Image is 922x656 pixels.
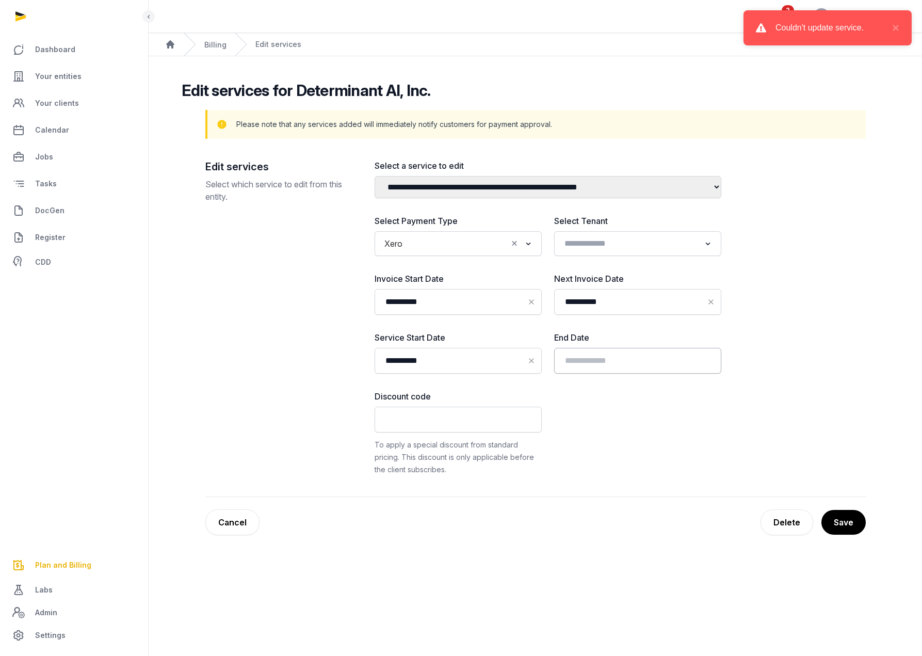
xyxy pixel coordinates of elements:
div: To apply a special discount from standard pricing. This discount is only applicable before the cl... [375,439,542,476]
a: Admin [8,602,140,623]
span: Jobs [35,151,53,163]
span: Register [35,231,66,244]
input: Datepicker input [554,289,721,315]
a: Labs [8,578,140,602]
div: Delete [761,509,813,535]
a: Dashboard [8,37,140,62]
a: Plan and Billing [8,553,140,578]
span: Settings [35,629,66,642]
span: Your clients [35,97,79,109]
span: Labs [35,584,53,596]
label: End Date [554,331,721,344]
span: Xero [382,236,405,251]
span: CDD [35,256,51,268]
input: Datepicker input [554,348,721,374]
a: Jobs [8,145,140,169]
span: Your entities [35,70,82,83]
button: close [887,22,899,34]
label: Select Payment Type [375,215,542,227]
a: Your clients [8,91,140,116]
h2: Edit services for Determinant AI, Inc. [182,81,881,100]
label: Next Invoice Date [554,273,721,285]
div: Search for option [559,234,716,253]
a: Calendar [8,118,140,142]
div: Couldn't update service. [775,22,887,34]
input: Datepicker input [375,348,542,374]
span: Calendar [35,124,69,136]
label: Service Start Date [375,331,542,344]
input: Search for option [407,236,507,251]
a: Cancel [205,509,260,535]
a: Register [8,225,140,250]
a: Your entities [8,64,140,89]
input: Datepicker input [375,289,542,315]
span: DocGen [35,204,64,217]
button: Save [821,510,866,535]
span: 2 [782,5,794,15]
label: Discount code [375,390,542,403]
span: Tasks [35,178,57,190]
label: Invoice Start Date [375,273,542,285]
a: CDD [8,252,140,273]
input: Search for option [560,236,700,251]
button: KV [813,8,830,25]
span: Admin [35,606,57,619]
a: DocGen [8,198,140,223]
p: Select which service to edit from this entity. [205,178,358,203]
div: Search for option [380,234,537,253]
p: Please note that any services added will immediately notify customers for payment approval. [236,119,552,130]
span: Dashboard [35,43,75,56]
span: Plan and Billing [35,559,91,571]
label: Select Tenant [554,215,721,227]
nav: Breadcrumb [149,33,922,56]
a: Billing [204,40,227,49]
button: Clear Selected [510,236,519,251]
a: Tasks [8,171,140,196]
label: Select a service to edit [375,159,721,172]
a: Settings [8,623,140,648]
div: Edit services [255,39,301,50]
h2: Edit services [205,159,358,174]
